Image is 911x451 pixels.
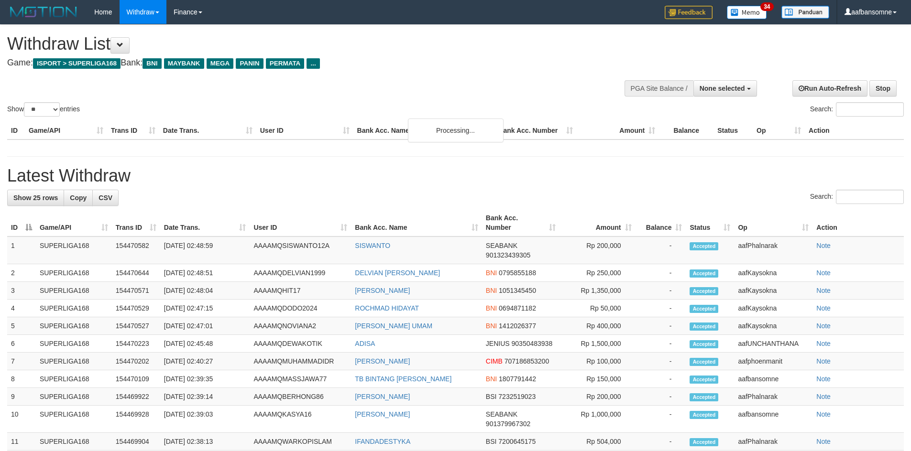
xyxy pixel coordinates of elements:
span: BSI [486,393,497,400]
span: Copy 7232519023 to clipboard [498,393,536,400]
td: 4 [7,300,36,317]
a: [PERSON_NAME] UMAM [355,322,432,330]
span: ... [307,58,319,69]
td: - [636,335,686,353]
td: 154470571 [112,282,160,300]
a: Run Auto-Refresh [792,80,867,97]
span: Accepted [690,322,718,331]
span: Accepted [690,393,718,401]
a: [PERSON_NAME] [355,393,410,400]
th: Bank Acc. Number: activate to sort column ascending [482,209,560,236]
td: SUPERLIGA168 [36,353,112,370]
th: Trans ID [107,122,159,140]
th: User ID [256,122,353,140]
span: MAYBANK [164,58,204,69]
td: [DATE] 02:47:15 [160,300,250,317]
td: [DATE] 02:45:48 [160,335,250,353]
td: SUPERLIGA168 [36,264,112,282]
td: 10 [7,406,36,433]
td: 5 [7,317,36,335]
a: Note [816,269,831,277]
th: Balance [659,122,713,140]
td: aafKaysokna [734,264,812,282]
td: [DATE] 02:39:03 [160,406,250,433]
td: SUPERLIGA168 [36,335,112,353]
a: DELVIAN [PERSON_NAME] [355,269,440,277]
span: Accepted [690,438,718,446]
a: IFANDADESTYKA [355,438,410,445]
td: aafphoenmanit [734,353,812,370]
td: [DATE] 02:48:51 [160,264,250,282]
span: Accepted [690,305,718,313]
td: SUPERLIGA168 [36,300,112,317]
img: Feedback.jpg [665,6,713,19]
td: 7 [7,353,36,370]
td: 154470529 [112,300,160,317]
td: - [636,282,686,300]
th: Date Trans. [159,122,256,140]
span: Accepted [690,269,718,278]
td: Rp 150,000 [560,370,636,388]
span: Copy 1807791442 to clipboard [499,375,536,383]
img: Button%20Memo.svg [727,6,767,19]
label: Search: [810,190,904,204]
th: Game/API [25,122,107,140]
td: Rp 50,000 [560,300,636,317]
td: SUPERLIGA168 [36,236,112,264]
td: 154470202 [112,353,160,370]
td: - [636,236,686,264]
span: Copy [70,194,87,202]
a: Stop [869,80,897,97]
td: AAAAMQMASSJAWA77 [250,370,351,388]
td: [DATE] 02:40:27 [160,353,250,370]
span: Copy 90350483938 to clipboard [512,340,553,347]
td: aafPhalnarak [734,433,812,451]
td: - [636,317,686,335]
td: AAAAMQDODO2024 [250,300,351,317]
th: Bank Acc. Name: activate to sort column ascending [351,209,482,236]
th: ID [7,122,25,140]
span: Accepted [690,376,718,384]
a: Note [816,357,831,365]
input: Search: [836,102,904,117]
td: 154469922 [112,388,160,406]
a: [PERSON_NAME] [355,410,410,418]
div: PGA Site Balance / [625,80,693,97]
span: MEGA [207,58,234,69]
a: Note [816,438,831,445]
td: AAAAMQNOVIANA2 [250,317,351,335]
td: [DATE] 02:39:35 [160,370,250,388]
td: - [636,406,686,433]
a: Note [816,410,831,418]
span: PANIN [236,58,263,69]
td: 6 [7,335,36,353]
a: [PERSON_NAME] [355,287,410,294]
td: 154469904 [112,433,160,451]
span: Copy 1412026377 to clipboard [499,322,536,330]
td: Rp 100,000 [560,353,636,370]
span: None selected [700,85,745,92]
th: Status [713,122,753,140]
img: panduan.png [781,6,829,19]
th: Balance: activate to sort column ascending [636,209,686,236]
span: BNI [486,304,497,312]
th: Game/API: activate to sort column ascending [36,209,112,236]
span: BSI [486,438,497,445]
span: BNI [486,269,497,277]
span: Accepted [690,411,718,419]
td: 154470527 [112,317,160,335]
button: None selected [693,80,757,97]
td: aafbansomne [734,406,812,433]
td: 8 [7,370,36,388]
a: Note [816,375,831,383]
th: Bank Acc. Number [494,122,577,140]
td: - [636,264,686,282]
td: aafbansomne [734,370,812,388]
h1: Withdraw List [7,34,598,54]
td: - [636,353,686,370]
td: SUPERLIGA168 [36,433,112,451]
th: Amount [577,122,659,140]
td: 154470109 [112,370,160,388]
span: Copy 0795855188 to clipboard [499,269,536,277]
span: Accepted [690,242,718,250]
